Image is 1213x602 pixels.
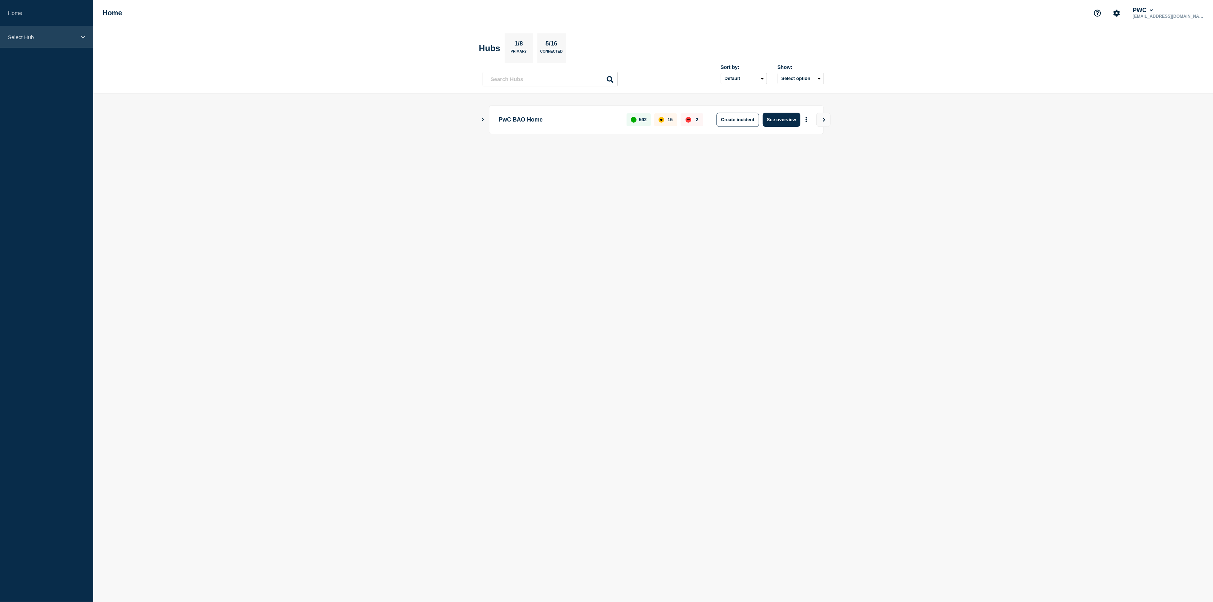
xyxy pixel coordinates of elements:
[1131,7,1155,14] button: PWC
[659,117,664,123] div: affected
[721,64,767,70] div: Sort by:
[816,113,831,127] button: View
[686,117,691,123] div: down
[1109,6,1124,21] button: Account settings
[511,49,527,57] p: Primary
[483,72,618,86] input: Search Hubs
[481,117,485,122] button: Show Connected Hubs
[499,113,619,127] p: PwC BAO Home
[1090,6,1105,21] button: Support
[721,73,767,84] select: Sort by
[763,113,800,127] button: See overview
[631,117,637,123] div: up
[479,43,500,53] h2: Hubs
[102,9,122,17] h1: Home
[540,49,563,57] p: Connected
[8,34,76,40] p: Select Hub
[1131,14,1205,19] p: [EMAIL_ADDRESS][DOMAIN_NAME]
[696,117,698,122] p: 2
[512,40,526,49] p: 1/8
[716,113,759,127] button: Create incident
[543,40,560,49] p: 5/16
[778,73,824,84] button: Select option
[639,117,647,122] p: 592
[667,117,672,122] p: 15
[778,64,824,70] div: Show:
[802,113,811,126] button: More actions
